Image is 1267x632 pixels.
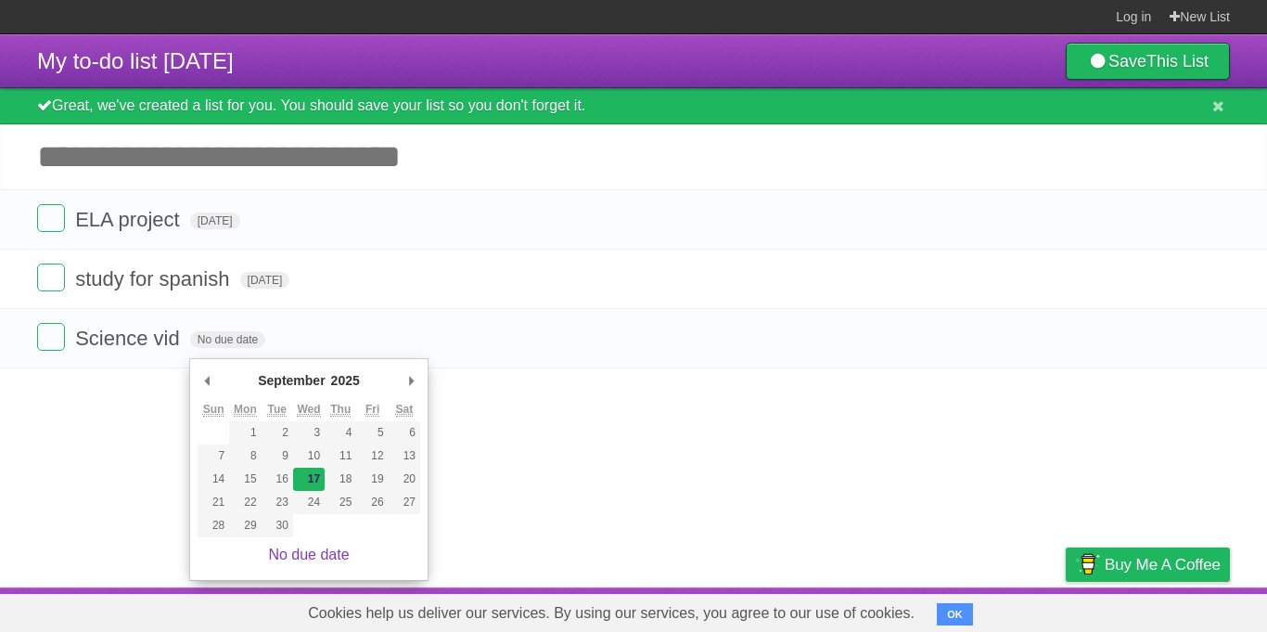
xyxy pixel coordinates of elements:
button: 23 [262,491,293,514]
span: [DATE] [190,213,240,229]
button: 3 [293,421,325,445]
button: OK [937,603,973,626]
abbr: Sunday [203,403,224,417]
span: Cookies help us deliver our services. By using our services, you agree to our use of cookies. [289,595,933,632]
button: 12 [356,445,388,468]
button: 22 [229,491,261,514]
span: study for spanish [75,267,234,290]
button: 28 [198,514,229,537]
a: Buy me a coffee [1066,548,1230,582]
button: 21 [198,491,229,514]
button: 6 [389,421,420,445]
img: Buy me a coffee [1075,548,1100,580]
button: 19 [356,468,388,491]
button: 27 [389,491,420,514]
span: Science vid [75,327,185,350]
button: 24 [293,491,325,514]
button: 16 [262,468,293,491]
a: No due date [268,547,349,562]
a: About [819,592,858,627]
button: 8 [229,445,261,468]
abbr: Friday [365,403,379,417]
abbr: Tuesday [267,403,286,417]
button: 18 [325,468,356,491]
button: 26 [356,491,388,514]
div: 2025 [328,367,363,394]
label: Done [37,323,65,351]
label: Done [37,204,65,232]
button: 14 [198,468,229,491]
abbr: Thursday [330,403,351,417]
a: Privacy [1042,592,1090,627]
button: 2 [262,421,293,445]
button: 11 [325,445,356,468]
button: 30 [262,514,293,537]
abbr: Saturday [396,403,414,417]
button: Next Month [402,367,420,394]
span: Buy me a coffee [1105,548,1221,581]
button: Previous Month [198,367,216,394]
button: 13 [389,445,420,468]
span: [DATE] [240,272,290,289]
a: Suggest a feature [1113,592,1230,627]
span: No due date [190,331,265,348]
button: 20 [389,468,420,491]
span: ELA project [75,208,185,231]
a: SaveThis List [1066,43,1230,80]
button: 29 [229,514,261,537]
button: 10 [293,445,325,468]
button: 7 [198,445,229,468]
button: 5 [356,421,388,445]
abbr: Monday [234,403,257,417]
div: September [255,367,327,394]
b: This List [1146,52,1209,71]
button: 1 [229,421,261,445]
button: 15 [229,468,261,491]
button: 17 [293,468,325,491]
abbr: Wednesday [297,403,320,417]
a: Terms [979,592,1019,627]
label: Done [37,264,65,291]
button: 25 [325,491,356,514]
button: 4 [325,421,356,445]
a: Developers [880,592,955,627]
button: 9 [262,445,293,468]
span: My to-do list [DATE] [37,48,234,73]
